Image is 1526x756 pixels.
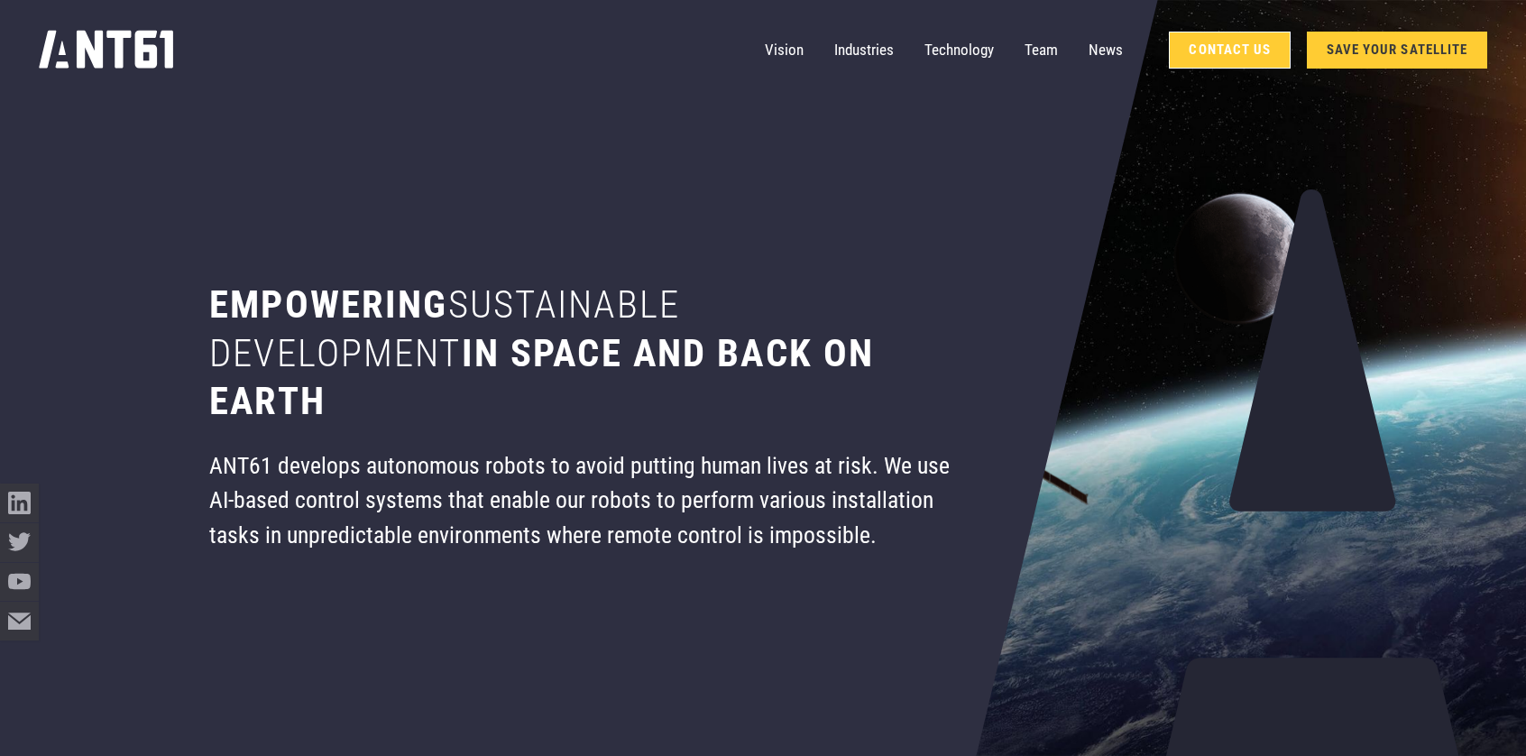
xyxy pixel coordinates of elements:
a: Industries [834,31,894,69]
span: sustainable development [209,281,680,374]
div: ANT61 develops autonomous robots to avoid putting human lives at risk. We use AI-based control sy... [209,448,951,552]
a: SAVE YOUR SATELLITE [1307,32,1488,69]
a: Technology [924,31,994,69]
a: News [1089,31,1123,69]
a: Contact Us [1169,32,1291,69]
h1: Empowering in space and back on earth [209,281,951,425]
a: Vision [765,31,804,69]
a: home [39,24,175,76]
a: Team [1025,31,1058,69]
